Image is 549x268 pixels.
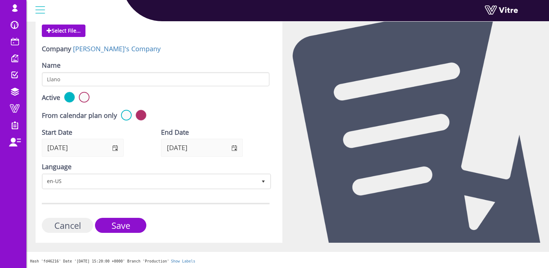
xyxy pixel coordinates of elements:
a: Show Labels [171,259,195,263]
a: [PERSON_NAME]'s Company [73,44,161,53]
label: Company [42,44,71,54]
span: en-US [43,175,257,188]
span: Hash 'fd46216' Date '[DATE] 15:20:00 +0000' Branch 'Production' [30,259,169,263]
input: Save [95,218,146,233]
label: Start Date [42,128,72,137]
label: End Date [161,128,189,137]
span: select [257,175,270,188]
label: Name [42,61,61,70]
label: Language [42,162,72,172]
label: Active [42,93,60,103]
span: Select File... [42,25,85,37]
label: From calendar plan only [42,111,117,120]
span: select [226,139,242,156]
input: Cancel [42,218,93,233]
span: select [106,139,123,156]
